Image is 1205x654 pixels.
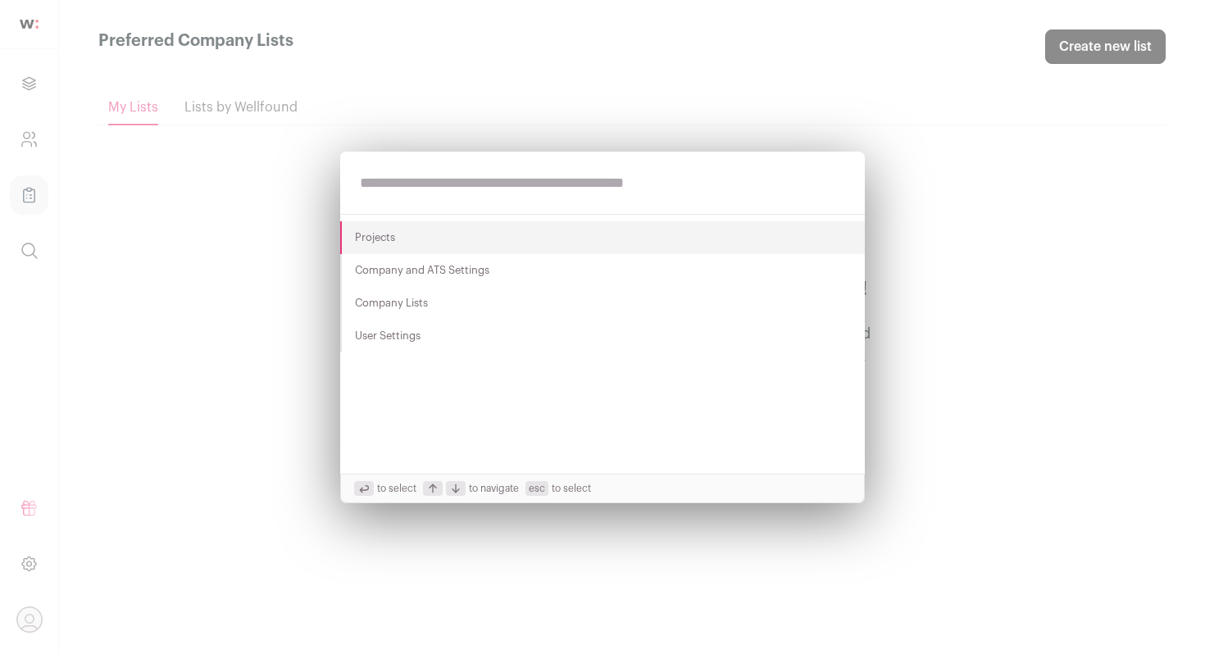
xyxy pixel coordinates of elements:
[340,287,865,320] button: Company Lists
[525,481,591,496] span: to select
[525,481,548,496] span: esc
[354,481,416,496] span: to select
[423,481,519,496] span: to navigate
[340,254,865,287] button: Company and ATS Settings
[340,221,865,254] button: Projects
[340,320,865,352] button: User Settings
